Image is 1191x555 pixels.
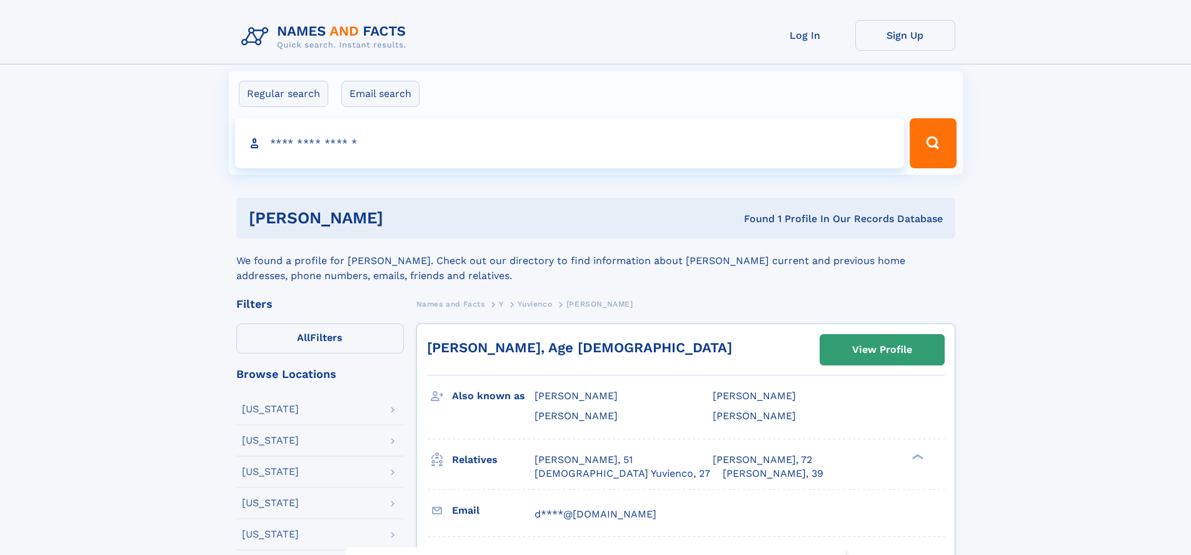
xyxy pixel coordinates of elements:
[242,498,299,508] div: [US_STATE]
[518,300,552,308] span: Yuvienco
[242,529,299,539] div: [US_STATE]
[499,300,504,308] span: Y
[566,300,633,308] span: [PERSON_NAME]
[535,390,618,402] span: [PERSON_NAME]
[427,340,732,355] a: [PERSON_NAME], Age [DEMOGRAPHIC_DATA]
[535,467,710,481] a: [DEMOGRAPHIC_DATA] Yuvienco, 27
[242,404,299,414] div: [US_STATE]
[297,332,310,344] span: All
[235,118,905,168] input: search input
[236,369,404,380] div: Browse Locations
[855,20,955,51] a: Sign Up
[239,81,328,107] label: Regular search
[535,453,633,467] a: [PERSON_NAME], 51
[535,410,618,422] span: [PERSON_NAME]
[713,390,796,402] span: [PERSON_NAME]
[249,210,564,226] h1: [PERSON_NAME]
[452,449,535,471] h3: Relatives
[452,500,535,521] h3: Email
[236,298,404,310] div: Filters
[416,296,485,312] a: Names and Facts
[242,435,299,446] div: [US_STATE]
[563,212,943,226] div: Found 1 Profile In Our Records Database
[713,410,796,422] span: [PERSON_NAME]
[755,20,855,51] a: Log In
[242,467,299,477] div: [US_STATE]
[910,118,956,168] button: Search Button
[909,452,924,461] div: ❯
[341,81,420,107] label: Email search
[820,335,944,365] a: View Profile
[518,296,552,312] a: Yuvienco
[236,323,404,354] label: Filters
[852,335,912,364] div: View Profile
[452,385,535,407] h3: Also known as
[723,467,823,481] a: [PERSON_NAME], 39
[236,20,416,54] img: Logo Names and Facts
[236,238,955,283] div: We found a profile for [PERSON_NAME]. Check out our directory to find information about [PERSON_N...
[713,453,812,467] a: [PERSON_NAME], 72
[499,296,504,312] a: Y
